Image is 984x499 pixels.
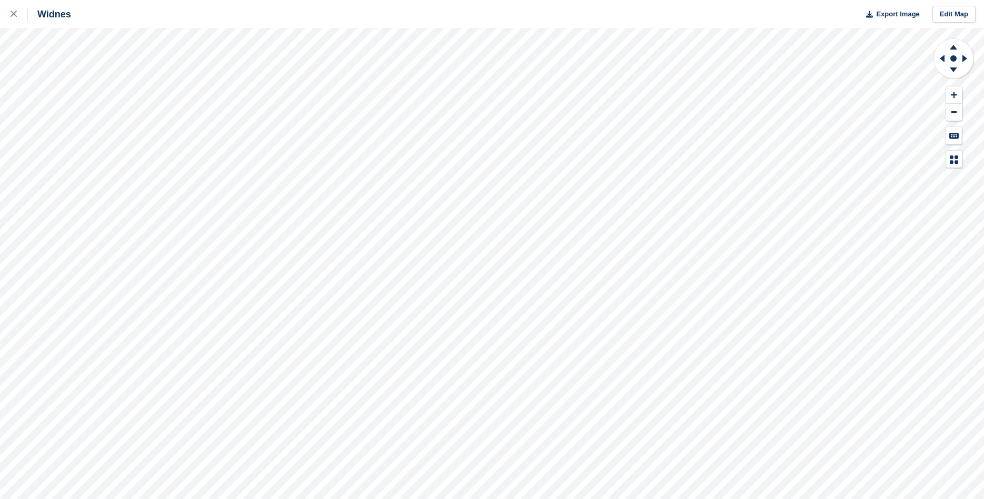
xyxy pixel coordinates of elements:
[946,104,962,121] button: Zoom Out
[876,9,919,19] span: Export Image
[932,6,976,23] a: Edit Map
[28,8,71,21] div: Widnes
[946,151,962,168] button: Map Legend
[946,86,962,104] button: Zoom In
[946,127,962,144] button: Keyboard Shortcuts
[860,6,920,23] button: Export Image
